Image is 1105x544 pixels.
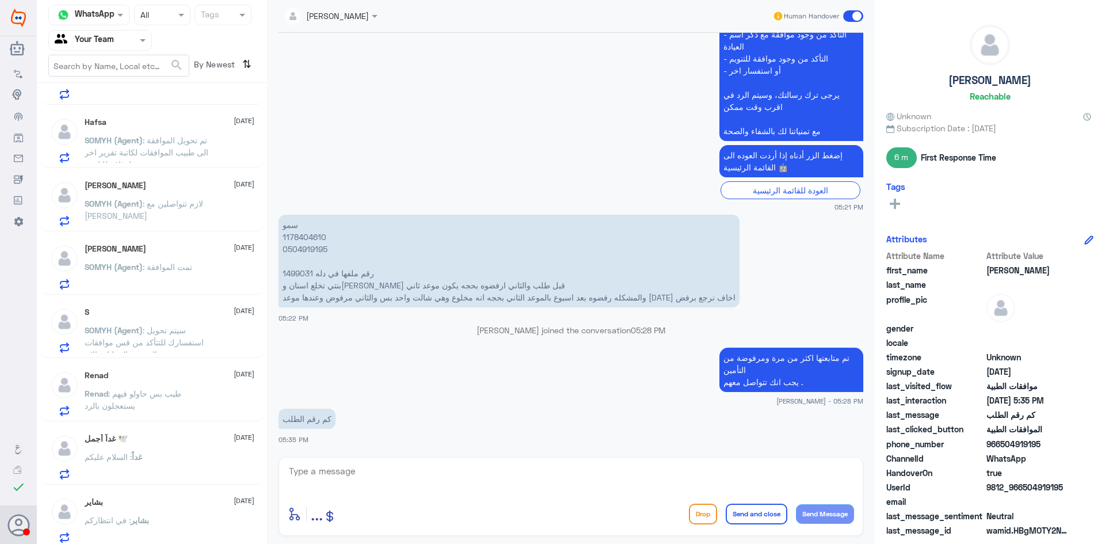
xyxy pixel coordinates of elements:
[886,452,984,465] span: ChannelId
[986,452,1070,465] span: 2
[85,181,146,191] h5: Lana Shekhany
[50,117,79,146] img: defaultAdmin.png
[986,394,1070,406] span: 2025-08-18T14:35:30.925Z
[279,314,308,322] span: 05:22 PM
[50,181,79,210] img: defaultAdmin.png
[721,181,860,199] div: العودة للقائمة الرئيسية
[279,436,308,443] span: 05:35 PM
[986,322,1070,334] span: null
[886,294,984,320] span: profile_pic
[719,145,863,177] p: 18/8/2025, 5:21 PM
[886,351,984,363] span: timezone
[85,307,89,317] h5: S
[234,306,254,316] span: [DATE]
[170,56,184,75] button: search
[85,389,108,398] span: Renad
[886,496,984,508] span: email
[132,452,142,462] span: غداً
[986,250,1070,262] span: Attribute Value
[85,325,204,359] span: : سيتم تحويل استفسارك للتتأكد من قس موافقات التتنويم والعمليات الان .
[50,307,79,336] img: defaultAdmin.png
[50,434,79,463] img: defaultAdmin.png
[726,504,787,524] button: Send and close
[85,452,132,462] span: : السلام عليكم
[886,467,984,479] span: HandoverOn
[986,337,1070,349] span: null
[85,497,103,507] h5: بشاير
[143,262,192,272] span: : تمت الموافقة
[199,8,219,23] div: Tags
[986,294,1015,322] img: defaultAdmin.png
[234,116,254,126] span: [DATE]
[49,55,189,76] input: Search by Name, Local etc…
[85,515,131,525] span: : في انتظاركم
[886,147,917,168] span: 6 m
[986,438,1070,450] span: 966504919195
[85,199,203,220] span: : لازم تتواصلين مع [PERSON_NAME]
[776,396,863,406] span: [PERSON_NAME] - 05:28 PM
[631,325,665,335] span: 05:28 PM
[279,215,740,307] p: 18/8/2025, 5:22 PM
[886,181,905,192] h6: Tags
[986,481,1070,493] span: 9812_966504919195
[886,322,984,334] span: gender
[55,6,72,24] img: whatsapp.png
[234,179,254,189] span: [DATE]
[242,55,252,74] i: ⇅
[234,496,254,506] span: [DATE]
[886,524,984,537] span: last_message_id
[970,91,1011,101] h6: Reachable
[234,369,254,379] span: [DATE]
[886,366,984,378] span: signup_date
[189,55,238,78] span: By Newest
[970,25,1009,64] img: defaultAdmin.png
[85,434,128,444] h5: غداً أجمل 🕊️
[55,32,72,49] img: yourTeam.svg
[85,135,208,169] span: : تم تحويل الموافقة الى طبيب الموافقات لكاتبة تقرير اخر وارفاقه للتامين
[886,110,931,122] span: Unknown
[986,496,1070,508] span: null
[921,151,996,163] span: First Response Time
[835,202,863,212] span: 05:21 PM
[7,514,29,536] button: Avatar
[986,423,1070,435] span: الموافقات الطبية
[689,504,717,524] button: Drop
[719,348,863,392] p: 18/8/2025, 5:28 PM
[886,409,984,421] span: last_message
[279,409,336,429] p: 18/8/2025, 5:35 PM
[311,503,323,524] span: ...
[311,501,323,527] button: ...
[886,510,984,522] span: last_message_sentiment
[170,58,184,72] span: search
[85,371,108,381] h5: Renad
[50,371,79,400] img: defaultAdmin.png
[131,515,149,525] span: بشاير
[85,199,143,208] span: SOMYH (Agent)
[986,264,1070,276] span: ابوالوليد
[85,262,143,272] span: SOMYH (Agent)
[886,122,1093,134] span: Subscription Date : [DATE]
[50,244,79,273] img: defaultAdmin.png
[234,432,254,443] span: [DATE]
[234,242,254,253] span: [DATE]
[796,504,854,524] button: Send Message
[12,480,25,494] i: check
[279,324,863,336] p: [PERSON_NAME] joined the conversation
[986,524,1070,537] span: wamid.HBgMOTY2NTA0OTE5MTk1FQIAEhgUM0FDMzA0RjAyNTFCMDYwMDg3QjEA
[886,423,984,435] span: last_clicked_button
[886,481,984,493] span: UserId
[986,351,1070,363] span: Unknown
[784,11,839,21] span: Human Handover
[886,279,984,291] span: last_name
[85,117,106,127] h5: Hafsa
[886,394,984,406] span: last_interaction
[85,244,146,254] h5: H Shahin
[886,380,984,392] span: last_visited_flow
[85,325,143,335] span: SOMYH (Agent)
[986,467,1070,479] span: true
[986,366,1070,378] span: 2024-12-23T08:04:56.495Z
[986,380,1070,392] span: موافقات الطبية
[986,510,1070,522] span: 0
[886,264,984,276] span: first_name
[11,9,26,27] img: Widebot Logo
